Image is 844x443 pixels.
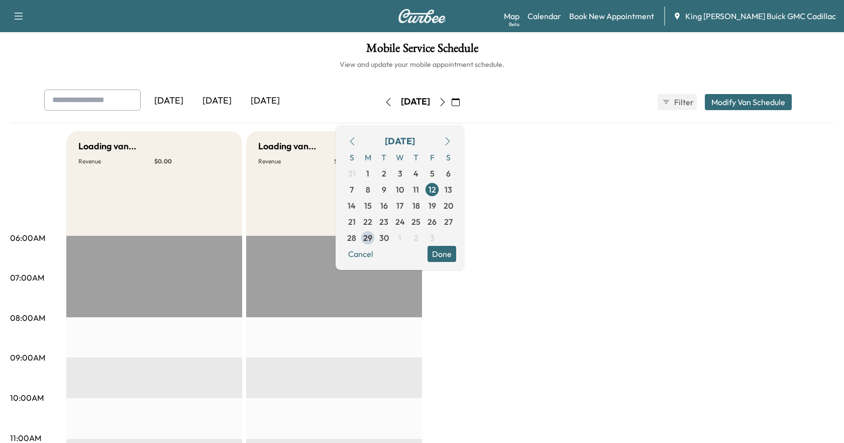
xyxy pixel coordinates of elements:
[398,232,401,244] span: 1
[396,200,403,212] span: 17
[348,167,356,180] span: 31
[366,184,370,196] span: 8
[380,200,388,212] span: 16
[379,232,389,244] span: 30
[445,184,452,196] span: 13
[408,149,424,165] span: T
[348,216,356,228] span: 21
[334,157,410,165] p: $ 0.00
[10,232,45,244] p: 06:00AM
[376,149,392,165] span: T
[413,167,418,180] span: 4
[430,232,435,244] span: 3
[705,94,792,110] button: Modify Van Schedule
[258,157,334,165] p: Revenue
[414,232,418,244] span: 2
[10,351,45,364] p: 09:00AM
[10,272,44,284] p: 07:00AM
[430,167,435,180] span: 5
[385,134,415,148] div: [DATE]
[10,42,834,59] h1: Mobile Service Schedule
[395,216,405,228] span: 24
[78,139,136,153] h5: Loading van...
[429,184,436,196] span: 12
[10,312,45,324] p: 08:00AM
[504,10,519,22] a: MapBeta
[674,96,692,108] span: Filter
[412,200,420,212] span: 18
[398,9,446,23] img: Curbee Logo
[366,167,369,180] span: 1
[446,167,451,180] span: 6
[392,149,408,165] span: W
[509,21,519,28] div: Beta
[363,232,372,244] span: 29
[569,10,654,22] a: Book New Appointment
[258,139,316,153] h5: Loading van...
[145,90,193,113] div: [DATE]
[444,200,453,212] span: 20
[411,216,420,228] span: 25
[347,232,356,244] span: 28
[413,184,419,196] span: 11
[685,10,836,22] span: King [PERSON_NAME] Buick GMC Cadillac
[344,246,378,262] button: Cancel
[379,216,388,228] span: 23
[344,149,360,165] span: S
[154,157,230,165] p: $ 0.00
[193,90,241,113] div: [DATE]
[382,167,386,180] span: 2
[78,157,154,165] p: Revenue
[350,184,354,196] span: 7
[401,96,430,108] div: [DATE]
[428,216,437,228] span: 26
[429,200,436,212] span: 19
[10,59,834,69] h6: View and update your mobile appointment schedule.
[364,200,372,212] span: 15
[396,184,404,196] span: 10
[428,246,456,262] button: Done
[382,184,386,196] span: 9
[424,149,440,165] span: F
[527,10,561,22] a: Calendar
[444,216,453,228] span: 27
[363,216,372,228] span: 22
[348,200,356,212] span: 14
[658,94,697,110] button: Filter
[440,149,456,165] span: S
[360,149,376,165] span: M
[398,167,402,180] span: 3
[241,90,289,113] div: [DATE]
[10,392,44,404] p: 10:00AM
